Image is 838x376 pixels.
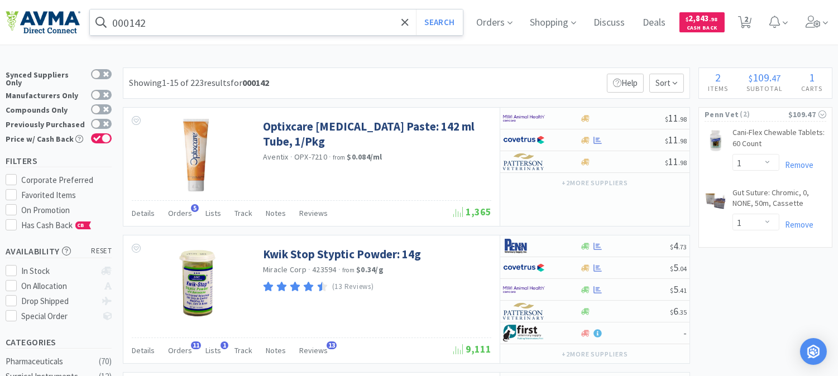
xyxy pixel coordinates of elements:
span: . 98 [710,16,718,23]
img: edbcf457af9f47f2b44ed0e98d9de693_159140.png [705,190,727,212]
span: Track [234,208,252,218]
span: $ [749,73,753,84]
span: · [329,152,331,162]
img: f6b2451649754179b5b4e0c70c3f7cb0_2.png [503,281,545,298]
span: 47 [772,73,781,84]
span: Has Cash Back [22,220,92,230]
span: 11 [665,112,687,124]
strong: $0.34 / g [356,264,384,274]
img: 74fe8b1f18c043a88c124e93ab9b3a31_480746.jpeg [160,119,232,191]
span: · [308,264,310,274]
h4: Items [699,83,738,94]
div: In Stock [22,264,96,278]
span: Reviews [299,345,328,355]
img: 2acfa768ed4a4834a4c60ec1843157b8_64377.png [174,247,218,319]
input: Search by item, sku, manufacturer, ingredient, size... [90,9,463,35]
img: 67d67680309e4a0bb49a5ff0391dcc42_6.png [503,325,545,341]
span: Sort [649,74,684,93]
span: . 41 [678,286,687,295]
a: $2,843.98Cash Back [679,7,725,37]
img: e4e33dab9f054f5782a47901c742baa9_102.png [6,11,80,34]
span: from [342,266,355,274]
span: Track [234,345,252,355]
span: Details [132,208,155,218]
h4: Carts [792,83,832,94]
span: OPX-7210 [294,152,327,162]
span: $ [665,158,668,167]
span: · [338,264,341,274]
span: Reviews [299,208,328,218]
span: $ [686,16,689,23]
span: $ [665,137,668,145]
span: Cash Back [686,25,718,32]
span: CB [76,222,87,229]
span: · [290,152,293,162]
img: f5e969b455434c6296c6d81ef179fa71_3.png [503,303,545,320]
div: Open Intercom Messenger [800,338,827,365]
a: Aventix [263,152,289,162]
span: 1,365 [453,205,491,218]
img: 77fca1acd8b6420a9015268ca798ef17_1.png [503,132,545,148]
a: 2 [734,19,756,29]
span: 6 [670,305,687,317]
button: +2more suppliers [556,346,634,362]
span: $ [670,264,673,273]
div: Pharmaceuticals [6,355,96,368]
span: ( 2 ) [739,109,788,120]
span: . 04 [678,264,687,273]
span: 11 [191,341,201,349]
a: Discuss [590,18,630,28]
div: Corporate Preferred [22,173,112,187]
span: 1 [221,341,228,349]
span: 13 [327,341,337,349]
span: 4 [670,239,687,252]
strong: $0.084 / ml [347,152,382,162]
img: e1133ece90fa4a959c5ae41b0808c578_9.png [503,238,545,254]
span: . 35 [678,308,687,316]
div: Compounds Only [6,104,85,114]
div: Synced Suppliers Only [6,69,85,86]
span: 1 [810,70,815,84]
div: On Allocation [22,279,96,293]
div: Showing 1-15 of 223 results [129,76,269,90]
img: f5e969b455434c6296c6d81ef179fa71_3.png [503,153,545,170]
span: Notes [266,345,286,355]
div: Favorited Items [22,189,112,202]
span: $ [670,308,673,316]
a: Deals [639,18,671,28]
span: 423594 [312,264,337,274]
span: 5 [191,204,199,212]
span: 11 [665,155,687,168]
span: Lists [205,208,221,218]
a: Gut Suture: Chromic, 0, NONE, 50m, Cassette [732,187,826,214]
span: Lists [205,345,221,355]
h5: Categories [6,336,112,349]
span: 2,843 [686,13,718,23]
a: Kwik Stop Styptic Powder: 14g [263,247,421,262]
div: Drop Shipped [22,295,96,308]
a: Cani-Flex Chewable Tablets: 60 Count [732,127,826,153]
span: 9,111 [453,343,491,355]
span: 5 [670,261,687,274]
span: $ [665,115,668,123]
span: . 98 [678,158,687,167]
h5: Availability [6,245,112,258]
a: Optixcare [MEDICAL_DATA] Paste: 142 ml Tube, 1/Pkg [263,119,489,150]
a: Remove [779,219,813,230]
span: Penn Vet [705,108,739,120]
img: 77fca1acd8b6420a9015268ca798ef17_1.png [503,259,545,276]
a: Remove [779,160,813,170]
div: On Promotion [22,204,112,217]
button: Search [416,9,462,35]
p: (13 Reviews) [332,281,374,293]
span: Notes [266,208,286,218]
h5: Filters [6,155,112,167]
p: Help [607,74,644,93]
div: Manufacturers Only [6,90,85,99]
span: 11 [665,133,687,146]
span: 5 [670,283,687,296]
div: . [738,72,792,83]
span: $ [670,243,673,251]
span: . 98 [678,137,687,145]
span: reset [92,245,112,257]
